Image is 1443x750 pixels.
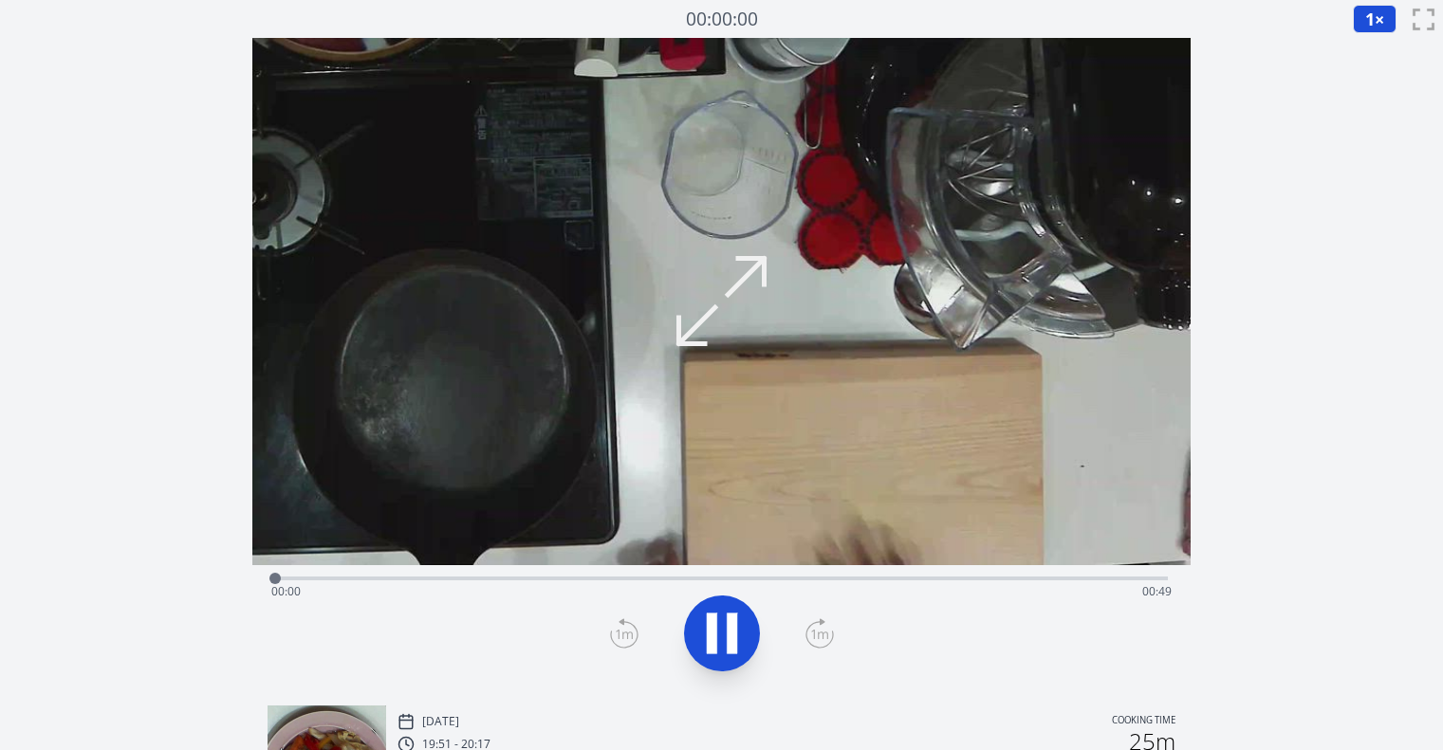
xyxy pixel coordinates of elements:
[1142,583,1172,599] span: 00:49
[1353,5,1397,33] button: 1×
[1112,713,1175,730] p: Cooking time
[686,6,758,33] a: 00:00:00
[422,714,459,729] p: [DATE]
[1365,8,1375,30] span: 1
